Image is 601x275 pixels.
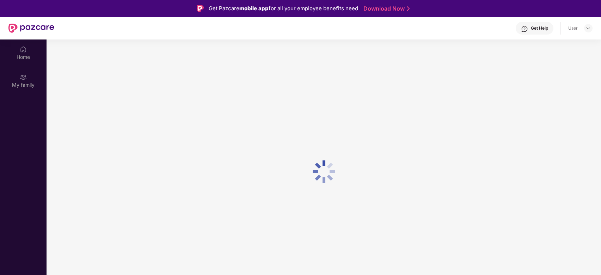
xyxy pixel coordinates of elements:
div: Get Help [531,25,548,31]
img: New Pazcare Logo [8,24,54,33]
div: User [568,25,578,31]
div: Get Pazcare for all your employee benefits need [209,4,358,13]
img: Logo [197,5,204,12]
a: Download Now [363,5,407,12]
img: svg+xml;base64,PHN2ZyB3aWR0aD0iMjAiIGhlaWdodD0iMjAiIHZpZXdCb3g9IjAgMCAyMCAyMCIgZmlsbD0ibm9uZSIgeG... [20,74,27,81]
img: Stroke [407,5,410,12]
img: svg+xml;base64,PHN2ZyBpZD0iRHJvcGRvd24tMzJ4MzIiIHhtbG5zPSJodHRwOi8vd3d3LnczLm9yZy8yMDAwL3N2ZyIgd2... [585,25,591,31]
img: svg+xml;base64,PHN2ZyBpZD0iSG9tZSIgeG1sbnM9Imh0dHA6Ly93d3cudzMub3JnLzIwMDAvc3ZnIiB3aWR0aD0iMjAiIG... [20,46,27,53]
img: svg+xml;base64,PHN2ZyBpZD0iSGVscC0zMngzMiIgeG1sbnM9Imh0dHA6Ly93d3cudzMub3JnLzIwMDAvc3ZnIiB3aWR0aD... [521,25,528,32]
strong: mobile app [239,5,269,12]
